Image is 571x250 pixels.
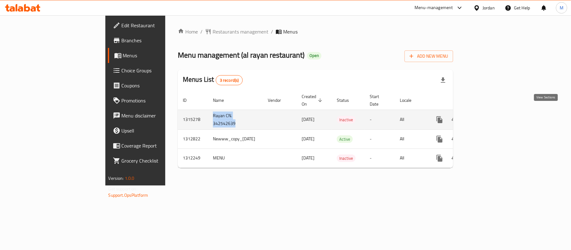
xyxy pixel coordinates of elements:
[447,132,462,147] button: Change Status
[395,110,427,129] td: All
[108,123,201,138] a: Upsell
[302,154,315,162] span: [DATE]
[427,91,497,110] th: Actions
[365,148,395,168] td: -
[302,135,315,143] span: [DATE]
[122,67,196,74] span: Choice Groups
[410,52,448,60] span: Add New Menu
[123,52,196,59] span: Menus
[271,28,273,35] li: /
[208,129,263,148] td: Newww_copy_[DATE]
[205,28,268,35] a: Restaurants management
[404,50,453,62] button: Add New Menu
[178,28,453,35] nav: breadcrumb
[108,48,201,63] a: Menus
[216,75,243,85] div: Total records count
[432,112,447,127] button: more
[283,28,298,35] span: Menus
[307,53,321,58] span: Open
[415,4,453,12] div: Menu-management
[337,155,356,162] span: Inactive
[183,96,195,104] span: ID
[560,4,563,11] span: M
[108,138,201,153] a: Coverage Report
[370,93,387,108] span: Start Date
[302,93,324,108] span: Created On
[395,148,427,168] td: All
[122,97,196,104] span: Promotions
[208,110,263,129] td: Rayan CN. 342542639
[432,132,447,147] button: more
[108,185,137,193] span: Get support on:
[122,142,196,149] span: Coverage Report
[337,116,356,123] span: Inactive
[447,151,462,166] button: Change Status
[122,82,196,89] span: Coupons
[302,115,315,123] span: [DATE]
[365,129,395,148] td: -
[432,151,447,166] button: more
[208,148,263,168] td: MENU
[213,96,232,104] span: Name
[108,93,201,108] a: Promotions
[108,191,148,199] a: Support.OpsPlatform
[337,96,357,104] span: Status
[108,108,201,123] a: Menu disclaimer
[213,28,268,35] span: Restaurants management
[178,91,497,168] table: enhanced table
[483,4,495,11] div: Jordan
[436,73,451,88] div: Export file
[307,52,321,60] div: Open
[108,18,201,33] a: Edit Restaurant
[108,33,201,48] a: Branches
[183,75,243,85] h2: Menus List
[122,157,196,164] span: Grocery Checklist
[395,129,427,148] td: All
[200,28,203,35] li: /
[125,174,135,182] span: 1.0.0
[268,96,289,104] span: Vendor
[122,127,196,134] span: Upsell
[216,77,243,83] span: 3 record(s)
[447,112,462,127] button: Change Status
[108,78,201,93] a: Coupons
[400,96,420,104] span: Locale
[122,37,196,44] span: Branches
[178,48,304,62] span: Menu management ( al rayan restaurant )
[122,112,196,119] span: Menu disclaimer
[337,136,353,143] span: Active
[122,22,196,29] span: Edit Restaurant
[365,110,395,129] td: -
[108,63,201,78] a: Choice Groups
[108,153,201,168] a: Grocery Checklist
[108,174,124,182] span: Version:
